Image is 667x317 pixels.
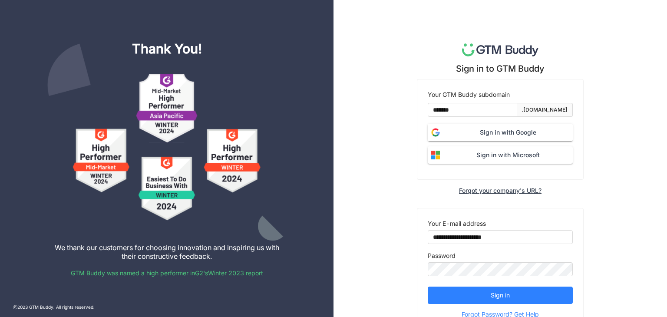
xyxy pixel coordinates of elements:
[428,146,573,164] button: Sign in with Microsoft
[428,124,573,141] button: Sign in with Google
[456,63,545,74] div: Sign in to GTM Buddy
[428,287,573,304] button: Sign in
[428,251,456,261] label: Password
[522,106,568,114] div: .[DOMAIN_NAME]
[428,90,573,99] div: Your GTM Buddy subdomain
[428,125,443,140] img: login-google.svg
[428,219,486,228] label: Your E-mail address
[443,150,573,160] span: Sign in with Microsoft
[491,291,510,300] span: Sign in
[428,147,443,163] img: login-microsoft.svg
[462,43,539,56] img: logo
[443,128,573,137] span: Sign in with Google
[195,269,208,277] a: G2's
[459,187,542,194] div: Forgot your company's URL?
